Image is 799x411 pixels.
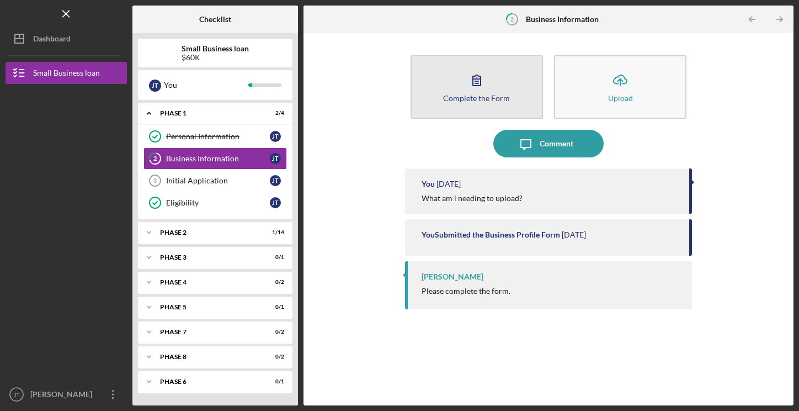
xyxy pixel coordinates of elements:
[264,254,284,261] div: 0 / 1
[166,154,270,163] div: Business Information
[422,272,483,281] div: [PERSON_NAME]
[33,28,71,52] div: Dashboard
[264,378,284,385] div: 0 / 1
[270,131,281,142] div: J T
[422,180,435,188] div: You
[153,177,157,184] tspan: 3
[149,80,161,92] div: J T
[264,354,284,360] div: 0 / 2
[143,192,287,214] a: EligibilityJT
[608,94,633,102] div: Upload
[14,392,20,398] text: JT
[270,175,281,186] div: J T
[562,230,586,239] time: 2025-06-26 20:43
[160,279,257,286] div: Phase 4
[160,329,257,335] div: Phase 7
[510,15,514,23] tspan: 2
[270,153,281,164] div: J T
[182,44,249,53] b: Small Business loan
[422,194,523,203] div: What am i needing to upload?
[411,55,543,119] button: Complete the Form
[164,76,248,94] div: You
[160,254,257,261] div: Phase 3
[554,55,686,119] button: Upload
[493,130,604,157] button: Comment
[264,304,284,310] div: 0 / 1
[422,230,560,239] div: You Submitted the Business Profile Form
[143,170,287,192] a: 3Initial ApplicationJT
[422,287,510,296] div: Please complete the form.
[199,15,231,24] b: Checklist
[443,94,510,102] div: Complete the Form
[526,15,599,24] b: Business Information
[270,197,281,208] div: J T
[143,147,287,170] a: 2Business InformationJT
[540,130,573,157] div: Comment
[166,132,270,141] div: Personal Information
[166,176,270,185] div: Initial Application
[166,198,270,207] div: Eligibility
[143,125,287,147] a: Personal InformationJT
[160,110,257,117] div: Phase 1
[6,62,127,84] button: Small Business loan
[436,180,461,188] time: 2025-06-27 19:18
[160,304,257,310] div: Phase 5
[264,329,284,335] div: 0 / 2
[182,53,249,62] div: $60K
[33,62,100,87] div: Small Business loan
[264,229,284,236] div: 1 / 14
[28,383,99,408] div: [PERSON_NAME]
[160,354,257,360] div: Phase 8
[6,28,127,50] button: Dashboard
[264,279,284,286] div: 0 / 2
[160,229,257,236] div: Phase 2
[160,378,257,385] div: Phase 6
[6,383,127,405] button: JT[PERSON_NAME]
[264,110,284,117] div: 2 / 4
[153,155,157,162] tspan: 2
